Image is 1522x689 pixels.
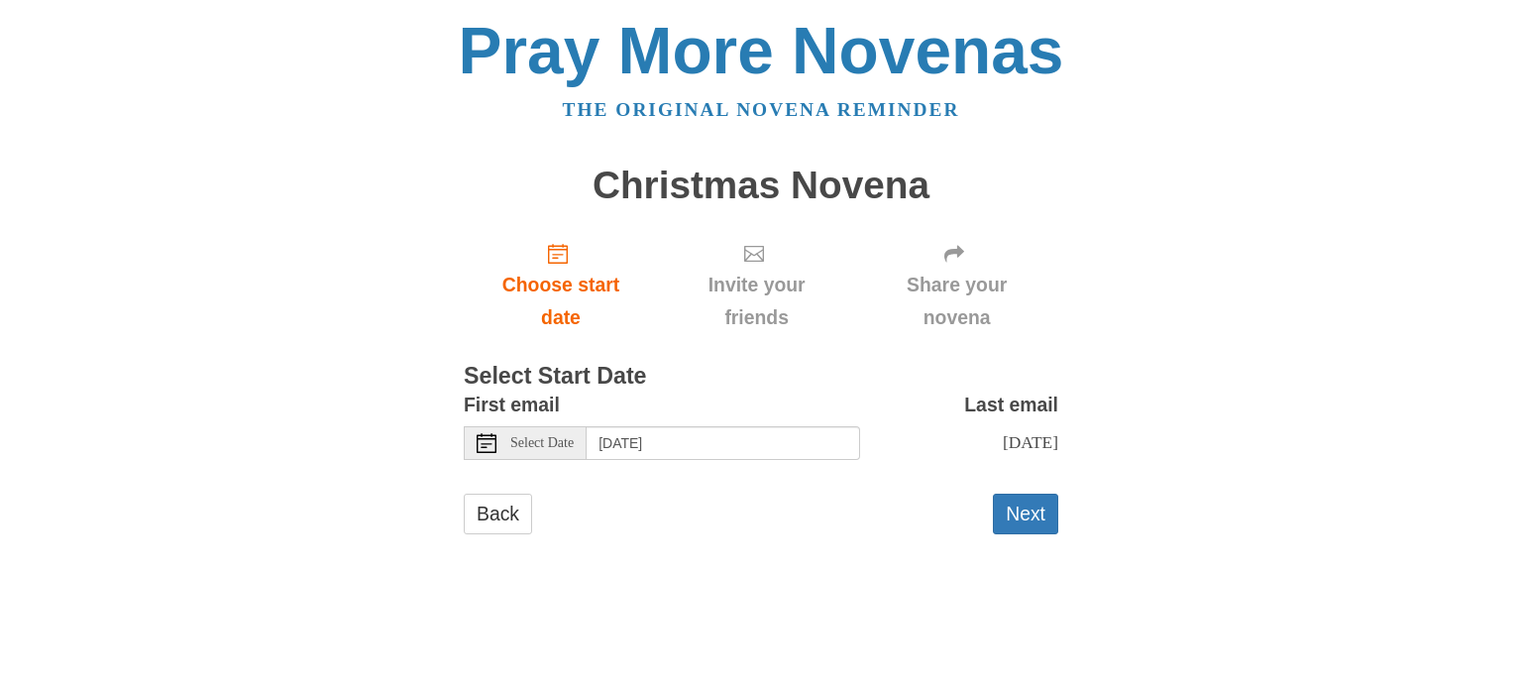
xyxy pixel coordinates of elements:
span: Share your novena [875,269,1038,334]
div: Click "Next" to confirm your start date first. [658,226,855,344]
a: Back [464,494,532,534]
span: Select Date [510,436,574,450]
h1: Christmas Novena [464,165,1058,207]
a: Pray More Novenas [459,14,1064,87]
div: Click "Next" to confirm your start date first. [855,226,1058,344]
a: Choose start date [464,226,658,344]
span: Invite your friends [678,269,835,334]
label: Last email [964,389,1058,421]
label: First email [464,389,560,421]
h3: Select Start Date [464,364,1058,390]
span: [DATE] [1003,432,1058,452]
a: The original novena reminder [563,99,960,120]
span: Choose start date [484,269,638,334]
button: Next [993,494,1058,534]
